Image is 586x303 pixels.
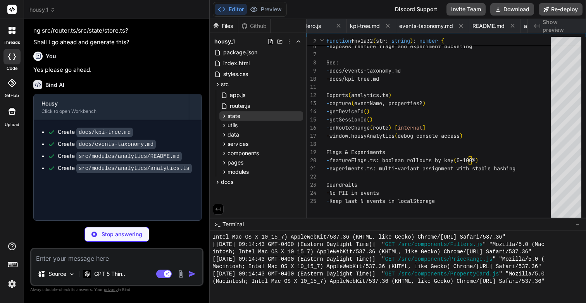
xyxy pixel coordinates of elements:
span: exposes feature flags and experiment bucketing [329,43,472,50]
span: [[DATE] 09:14:43 GMT-0400 (Eastern Daylight Time)] " [213,256,385,263]
span: ( [370,124,373,131]
label: Upload [5,121,19,128]
span: - [326,157,329,164]
span: (Macintosh; Intel Mac OS X 10_15_7) AppleWebKit/537.36 (KHTML, like Gecko) Chrome/[URL] Safari/53... [213,278,545,285]
span: " "Mozilla/5.0 [499,270,545,278]
span: internal [398,124,422,131]
span: ] [422,124,426,131]
span: state [228,112,240,120]
label: threads [3,39,20,46]
span: - [326,165,329,172]
code: src/modules/analytics/analytics.ts [76,164,192,173]
span: " "Mozilla/5.0 ( [493,256,545,263]
span: /src/components/PropertyCard.js [398,270,499,278]
img: GPT 5 Thinking High [83,270,91,277]
div: Click to open Workbench [41,108,181,114]
p: GPT 5 Thin.. [94,270,125,278]
span: window.housyAnalytics [329,132,395,139]
button: Download [490,3,534,16]
span: number [419,37,438,44]
span: ) [422,100,426,107]
span: ) [367,108,370,115]
div: Create [58,164,192,172]
span: onRouteChange [329,124,370,131]
span: >_ [214,220,220,228]
span: " "Mozilla/5.0 (Mac [483,241,545,248]
div: 24 [307,189,316,197]
span: ( [348,92,351,99]
span: ) [460,132,463,139]
span: components [228,149,259,157]
p: Stop answering [102,230,142,238]
span: getDeviceId [329,108,364,115]
span: capture [329,100,351,107]
div: Files [210,22,238,30]
span: str [376,37,385,44]
span: 0–100% [457,157,475,164]
span: ) [475,157,478,164]
span: package.json [222,48,258,57]
span: function [326,37,351,44]
code: docs/events-taxonomy.md [76,140,156,149]
span: events-taxonomy.md [399,22,453,30]
span: [ [395,124,398,131]
span: GET [385,241,395,248]
span: 2 [307,37,316,45]
img: Pick Models [69,271,75,277]
span: ( [367,116,370,123]
span: No PII in events [329,189,379,196]
span: src [221,80,229,88]
div: 13 [307,99,316,107]
button: Invite Team [446,3,486,16]
span: kpi-tree.md [350,22,380,30]
span: - [326,132,329,139]
span: featureFlags.ts: boolean rollouts by key [329,157,453,164]
div: 10 [307,75,316,83]
h6: You [46,52,56,60]
span: intosh; Intel Mac OS X 10_15_7) AppleWebKit/537.36 (KHTML, like Gecko) Chrome/[URL] Safari/537.36" [213,248,532,256]
span: Flags & Experiments [326,149,385,156]
span: - [326,197,329,204]
span: privacy [104,287,118,292]
code: docs/kpi-tree.md [76,128,133,137]
span: ( [395,132,398,139]
div: 19 [307,148,316,156]
span: Terminal [222,220,244,228]
span: modules [228,168,249,176]
span: Exports [326,92,348,99]
div: Housy [41,100,181,107]
span: Keep last N events in localStorage [329,197,435,204]
span: See: [326,59,339,66]
label: code [7,65,17,72]
span: styles.css [222,69,249,79]
span: ) [370,116,373,123]
div: 9 [307,67,316,75]
span: utils [228,121,238,129]
div: 12 [307,91,316,99]
span: - [326,43,329,50]
span: string [391,37,410,44]
span: analytics.ts [524,22,553,30]
div: 17 [307,132,316,140]
span: : [413,37,416,44]
div: 20 [307,156,316,164]
span: docs/kpi-tree.md [329,75,379,82]
div: 23 [307,181,316,189]
span: getSessionId [329,116,367,123]
span: debug console access [398,132,460,139]
span: docs/events-taxonomy.md [329,67,401,74]
div: Github [238,22,270,30]
div: 18 [307,140,316,148]
span: [[DATE] 09:14:43 GMT-0400 (Eastern Daylight Time)] " [213,241,385,248]
div: 21 [307,164,316,173]
span: le hashing [484,165,515,172]
div: 11 [307,83,316,91]
span: GET [385,270,395,278]
span: Hero.js [303,22,321,30]
span: services [228,140,248,148]
span: ( [364,108,367,115]
span: { [441,37,444,44]
div: 6 [307,42,316,50]
span: analytics.ts [351,92,388,99]
div: 8 [307,59,316,67]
